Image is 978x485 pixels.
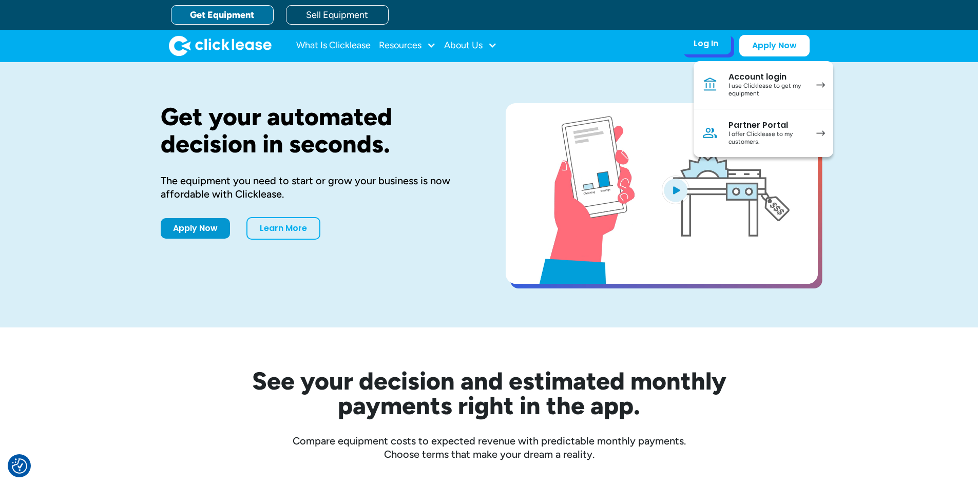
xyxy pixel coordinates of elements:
img: Revisit consent button [12,458,27,474]
div: The equipment you need to start or grow your business is now affordable with Clicklease. [161,174,473,201]
img: Clicklease logo [169,35,272,56]
img: Person icon [702,125,718,141]
img: arrow [816,82,825,88]
div: Log In [694,38,718,49]
a: Partner PortalI offer Clicklease to my customers. [694,109,833,157]
a: home [169,35,272,56]
button: Consent Preferences [12,458,27,474]
a: What Is Clicklease [296,35,371,56]
div: Partner Portal [728,120,806,130]
a: open lightbox [506,103,818,284]
a: Account loginI use Clicklease to get my equipment [694,61,833,109]
img: Bank icon [702,76,718,93]
a: Get Equipment [171,5,274,25]
div: Compare equipment costs to expected revenue with predictable monthly payments. Choose terms that ... [161,434,818,461]
div: I offer Clicklease to my customers. [728,130,806,146]
h2: See your decision and estimated monthly payments right in the app. [202,368,777,418]
div: I use Clicklease to get my equipment [728,82,806,98]
a: Learn More [246,217,320,240]
a: Apply Now [739,35,810,56]
div: Resources [379,35,436,56]
img: arrow [816,130,825,136]
div: About Us [444,35,497,56]
nav: Log In [694,61,833,157]
img: Blue play button logo on a light blue circular background [662,176,689,204]
a: Sell Equipment [286,5,389,25]
div: Account login [728,72,806,82]
h1: Get your automated decision in seconds. [161,103,473,158]
a: Apply Now [161,218,230,239]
